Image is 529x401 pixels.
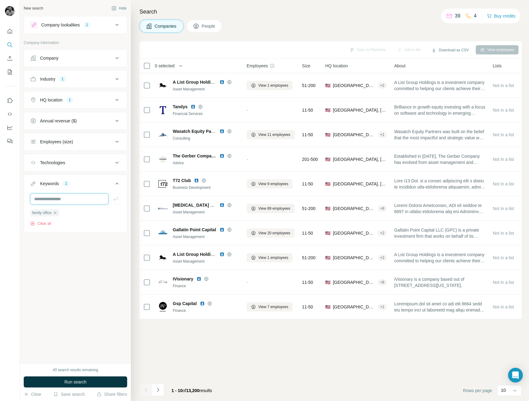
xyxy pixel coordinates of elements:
[325,205,330,212] span: 🇺🇸
[247,63,268,69] span: Employees
[378,83,387,88] div: + 2
[302,107,313,113] span: 11-50
[247,253,293,262] button: View 1 employees
[173,160,239,166] div: Advice
[220,227,224,232] img: LinkedIn logo
[325,82,330,89] span: 🇺🇸
[186,388,200,393] span: 13,200
[302,279,313,285] span: 11-50
[24,176,127,193] button: Keywords1
[173,259,239,264] div: Asset Management
[378,255,387,260] div: + 2
[463,387,492,394] span: Rows per page
[493,255,514,260] span: Not in a list
[302,156,318,162] span: 201-500
[394,63,406,69] span: About
[139,7,522,16] h4: Search
[24,113,127,128] button: Annual revenue ($)
[394,301,485,313] span: Loremipsum.dol sit amet co adi elit 8664 sedd eiu tempo inci ut laboreetd mag aliqu enimadm venia...
[158,179,168,189] img: Logo of T72 Club
[83,22,91,28] div: 1
[247,228,295,238] button: View 20 employees
[158,105,168,115] img: Logo of Tandys
[158,130,168,140] img: Logo of Wasatch Equity Partners
[258,255,288,260] span: View 1 employees
[155,63,175,69] span: 0 selected
[333,205,375,212] span: [GEOGRAPHIC_DATA], [US_STATE]
[173,308,239,313] div: Finance
[394,202,485,215] span: Loremi Dolorsi Ametconsec, ADI eli seddoe te 6897 in utlabo etdolorema aliq eni Adminimv Quisnost...
[394,178,485,190] span: Lore I13 Dol. si a consec adipiscing elit s doeiu te incididun utla-etdolorema aliquaenim, admi v...
[158,204,168,213] img: Logo of Makena Capital Management
[333,230,375,236] span: [GEOGRAPHIC_DATA], [US_STATE]
[333,82,375,89] span: [GEOGRAPHIC_DATA], [US_STATE]
[5,66,15,77] button: My lists
[173,129,223,134] span: Wasatch Equity Partners
[53,367,98,373] div: 40 search results remaining
[173,111,239,117] div: Financial Services
[40,160,65,166] div: Technologies
[394,252,485,264] span: A List Group Holdings is a investment company committed to helping our clients achieve their fina...
[220,129,224,134] img: LinkedIn logo
[173,153,216,159] span: The Gerber Company
[378,304,387,310] div: + 1
[173,283,239,289] div: Finance
[59,76,66,82] div: 1
[258,304,288,310] span: View 7 employees
[53,391,85,397] button: Save search
[40,181,59,187] div: Keywords
[493,132,514,137] span: Not in a list
[501,387,506,393] p: 10
[158,228,168,238] img: Logo of Gallatin Point Capital
[302,63,310,69] span: Size
[247,81,293,90] button: View 1 employees
[40,76,55,82] div: Industry
[302,304,313,310] span: 11-50
[63,181,70,186] div: 1
[333,156,387,162] span: [GEOGRAPHIC_DATA], [US_STATE]
[247,179,293,189] button: View 9 employees
[378,280,387,285] div: + 8
[302,230,313,236] span: 11-50
[493,108,514,113] span: Not in a list
[155,23,177,29] span: Companies
[24,93,127,107] button: HQ location1
[152,384,164,396] button: Navigate to next page
[5,109,15,120] button: Use Surfe API
[325,107,330,113] span: 🇺🇸
[40,118,77,124] div: Annual revenue ($)
[196,276,201,281] img: LinkedIn logo
[258,206,290,211] span: View 89 employees
[158,154,168,164] img: Logo of The Gerber Company
[173,86,239,92] div: Asset Management
[247,280,248,285] span: -
[333,107,387,113] span: [GEOGRAPHIC_DATA], [US_STATE]
[493,280,514,285] span: Not in a list
[333,304,375,310] span: [GEOGRAPHIC_DATA], [US_STATE]
[173,177,191,184] span: T72 Club
[258,230,290,236] span: View 20 employees
[40,139,73,145] div: Employees (size)
[325,230,330,236] span: 🇺🇸
[5,136,15,147] button: Feedback
[173,80,218,85] span: A List Group Holdings
[247,157,248,162] span: -
[325,181,330,187] span: 🇺🇸
[5,26,15,37] button: Quick start
[173,227,216,232] span: Gallatin Point Capital
[173,185,239,190] div: Business Development
[64,379,87,385] span: Run search
[173,276,193,282] span: IVisionary
[172,388,212,393] span: results
[173,300,197,307] span: Gsp Capital
[493,206,514,211] span: Not in a list
[247,130,295,139] button: View 11 employees
[394,153,485,165] span: Established in [DATE], The Gerber Company has evolved from asset management and philanthropy into...
[194,178,199,183] img: LinkedIn logo
[378,230,387,236] div: + 2
[183,388,186,393] span: of
[97,391,127,397] button: Share filters
[258,83,288,88] span: View 1 employees
[5,53,15,64] button: Enrich CSV
[325,255,330,261] span: 🇺🇸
